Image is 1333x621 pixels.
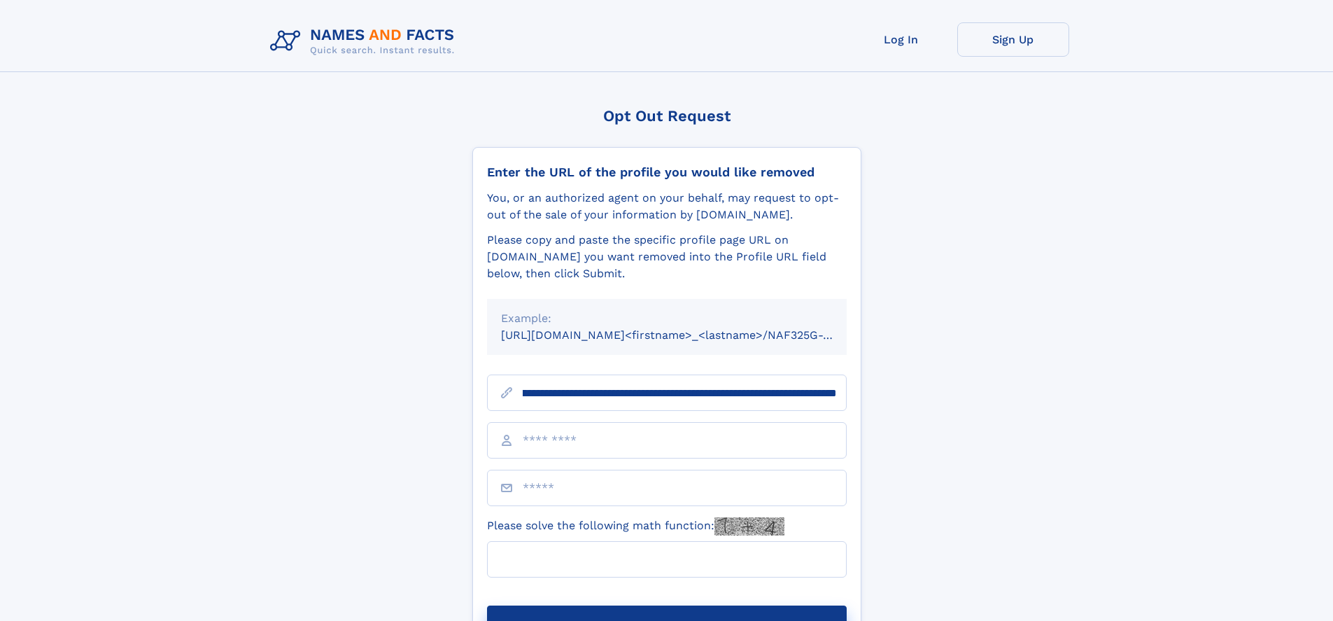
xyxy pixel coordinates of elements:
[501,328,873,342] small: [URL][DOMAIN_NAME]<firstname>_<lastname>/NAF325G-xxxxxxxx
[487,190,847,223] div: You, or an authorized agent on your behalf, may request to opt-out of the sale of your informatio...
[957,22,1069,57] a: Sign Up
[845,22,957,57] a: Log In
[265,22,466,60] img: Logo Names and Facts
[472,107,861,125] div: Opt Out Request
[501,310,833,327] div: Example:
[487,232,847,282] div: Please copy and paste the specific profile page URL on [DOMAIN_NAME] you want removed into the Pr...
[487,517,784,536] label: Please solve the following math function:
[487,165,847,180] div: Enter the URL of the profile you would like removed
